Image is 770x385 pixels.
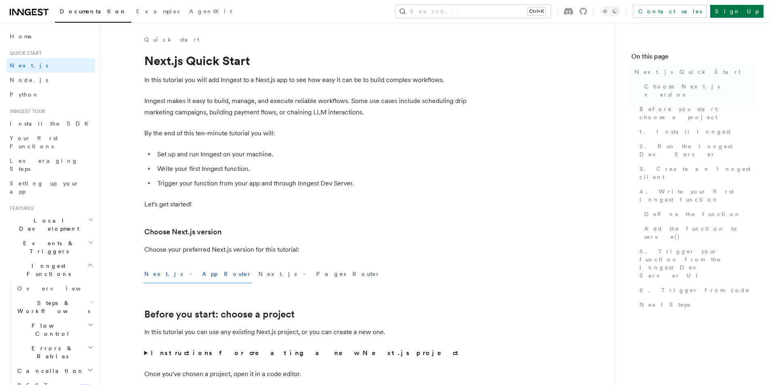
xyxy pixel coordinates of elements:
button: Events & Triggers [6,236,95,259]
span: Inngest tour [6,108,45,115]
a: 3. Create an Inngest client [636,162,754,184]
span: 3. Create an Inngest client [639,165,754,181]
a: 6. Trigger from code [636,283,754,297]
summary: Instructions for creating a new Next.js project [144,347,468,359]
a: Setting up your app [6,176,95,199]
a: Next.js [6,58,95,73]
button: Errors & Retries [14,341,95,364]
a: 4. Write your first Inngest function [636,184,754,207]
span: Next Steps [639,301,690,309]
a: Overview [14,281,95,296]
span: Flow Control [14,322,88,338]
li: Write your first Inngest function. [155,163,468,175]
h1: Next.js Quick Start [144,53,468,68]
button: Next.js - Pages Router [258,265,380,283]
li: Set up and run Inngest on your machine. [155,149,468,160]
kbd: Ctrl+K [527,7,546,15]
a: Your first Functions [6,131,95,154]
span: Overview [17,285,101,292]
button: Flow Control [14,318,95,341]
span: 1. Install Inngest [639,128,731,136]
p: Let's get started! [144,199,468,210]
span: Local Development [6,217,88,233]
span: Python [10,91,39,98]
span: Features [6,205,34,212]
a: Quick start [144,36,199,44]
span: Your first Functions [10,135,58,149]
a: Examples [131,2,184,22]
button: Inngest Functions [6,259,95,281]
a: 2. Run the Inngest Dev Server [636,139,754,162]
a: Define the function [641,207,754,221]
a: Contact sales [633,5,707,18]
a: Add the function to serve() [641,221,754,244]
a: 5. Trigger your function from the Inngest Dev Server UI [636,244,754,283]
span: 4. Write your first Inngest function [639,187,754,204]
span: Node.js [10,77,48,83]
p: In this tutorial you can use any existing Next.js project, or you can create a new one. [144,326,468,338]
span: Next.js [10,62,48,69]
span: Quick start [6,50,42,57]
a: Choose Next.js version [144,226,222,238]
span: 6. Trigger from code [639,286,750,294]
span: 5. Trigger your function from the Inngest Dev Server UI [639,247,754,280]
p: In this tutorial you will add Inngest to a Next.js app to see how easy it can be to build complex... [144,74,468,86]
span: Next.js Quick Start [635,68,740,76]
span: Steps & Workflows [14,299,90,315]
p: By the end of this ten-minute tutorial you will: [144,128,468,139]
a: Documentation [55,2,131,23]
button: Toggle dark mode [600,6,620,16]
p: Choose your preferred Next.js version for this tutorial: [144,244,468,255]
button: Search...Ctrl+K [395,5,551,18]
a: 1. Install Inngest [636,124,754,139]
span: Before you start: choose a project [639,105,754,121]
a: Home [6,29,95,44]
a: Sign Up [710,5,764,18]
li: Trigger your function from your app and through Inngest Dev Server. [155,178,468,189]
span: Add the function to serve() [644,225,754,241]
strong: Instructions for creating a new Next.js project [151,349,462,357]
p: Inngest makes it easy to build, manage, and execute reliable workflows. Some use cases include sc... [144,95,468,118]
span: Inngest Functions [6,262,87,278]
button: Cancellation [14,364,95,378]
span: Documentation [60,8,127,15]
a: Before you start: choose a project [636,102,754,124]
span: Cancellation [14,367,84,375]
h4: On this page [631,52,754,65]
span: Choose Next.js version [644,82,754,99]
a: Next.js Quick Start [631,65,754,79]
span: 2. Run the Inngest Dev Server [639,142,754,158]
span: Events & Triggers [6,239,88,255]
span: Setting up your app [10,180,79,195]
a: Next Steps [636,297,754,312]
span: Install the SDK [10,120,93,127]
a: Before you start: choose a project [144,309,295,320]
p: Once you've chosen a project, open it in a code editor. [144,368,468,380]
button: Local Development [6,213,95,236]
span: AgentKit [189,8,232,15]
span: Errors & Retries [14,344,88,360]
a: Choose Next.js version [641,79,754,102]
button: Next.js - App Router [144,265,252,283]
button: Steps & Workflows [14,296,95,318]
a: Leveraging Steps [6,154,95,176]
a: Install the SDK [6,116,95,131]
span: Define the function [644,210,741,218]
span: Leveraging Steps [10,158,78,172]
a: Node.js [6,73,95,87]
a: AgentKit [184,2,237,22]
span: Examples [136,8,179,15]
span: Home [10,32,32,40]
a: Python [6,87,95,102]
